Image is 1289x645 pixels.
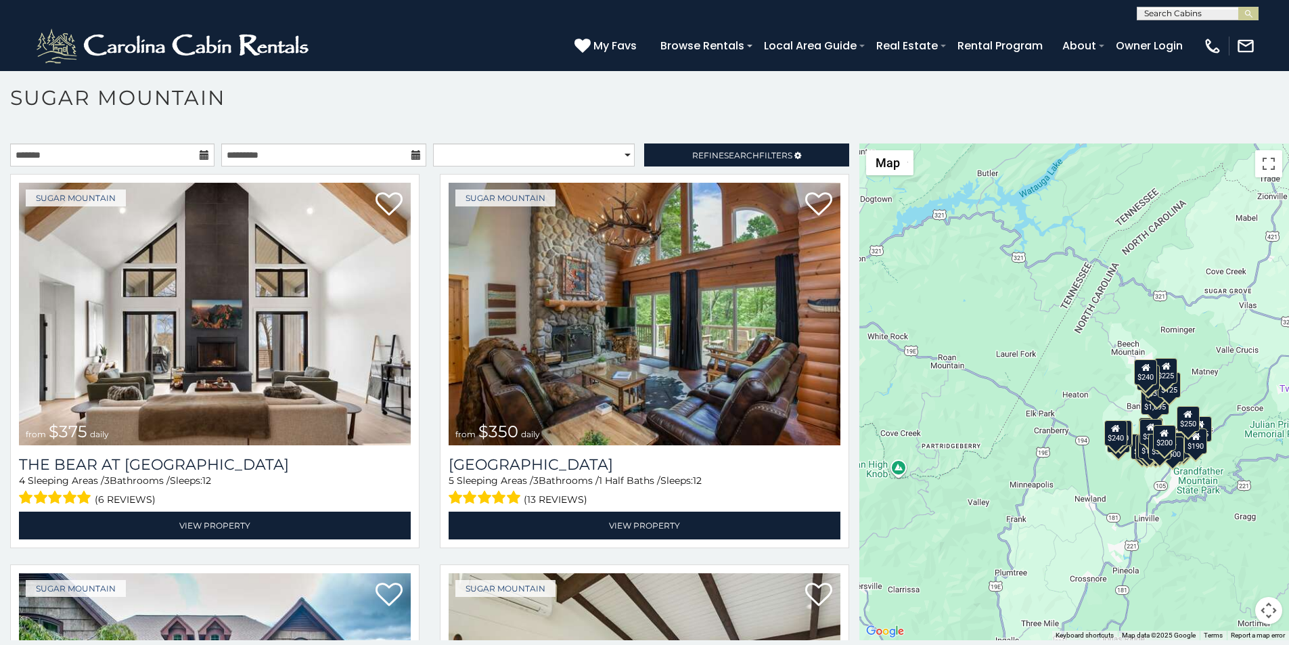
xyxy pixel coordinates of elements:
a: Local Area Guide [757,34,863,58]
a: Sugar Mountain [455,580,556,597]
span: 3 [533,474,539,487]
div: $125 [1158,372,1181,398]
a: Add to favorites [805,581,832,610]
div: $240 [1104,420,1127,446]
a: The Bear At [GEOGRAPHIC_DATA] [19,455,411,474]
span: 1 Half Baths / [599,474,660,487]
a: About [1056,34,1103,58]
a: Owner Login [1109,34,1190,58]
button: Map camera controls [1255,597,1282,624]
img: Google [863,623,907,640]
button: Keyboard shortcuts [1056,631,1114,640]
a: Report a map error [1231,631,1285,639]
div: $190 [1139,418,1162,443]
img: phone-regular-white.png [1203,37,1222,55]
a: Grouse Moor Lodge from $350 daily [449,183,840,445]
div: $190 [1185,428,1208,454]
span: (13 reviews) [524,491,587,508]
span: 5 [449,474,454,487]
a: RefineSearchFilters [644,143,849,166]
span: 12 [693,474,702,487]
div: $155 [1189,416,1212,442]
span: from [26,429,46,439]
span: from [455,429,476,439]
a: Add to favorites [805,191,832,219]
div: $300 [1139,419,1162,445]
div: $225 [1155,358,1178,384]
span: Map [876,156,900,170]
a: View Property [449,512,840,539]
span: My Favs [593,37,637,54]
div: $240 [1135,359,1158,385]
span: daily [90,429,109,439]
a: My Favs [574,37,640,55]
div: $350 [1149,434,1172,460]
a: Add to favorites [376,191,403,219]
h3: Grouse Moor Lodge [449,455,840,474]
div: $175 [1138,433,1161,459]
span: 4 [19,474,25,487]
span: $350 [478,422,518,441]
img: The Bear At Sugar Mountain [19,183,411,445]
div: $200 [1153,425,1176,451]
span: daily [521,429,540,439]
h3: The Bear At Sugar Mountain [19,455,411,474]
a: [GEOGRAPHIC_DATA] [449,455,840,474]
div: $155 [1136,435,1159,460]
a: The Bear At Sugar Mountain from $375 daily [19,183,411,445]
span: 3 [104,474,110,487]
div: $1,095 [1141,389,1169,415]
span: 12 [202,474,211,487]
span: Map data ©2025 Google [1122,631,1196,639]
span: Refine Filters [692,150,792,160]
a: Open this area in Google Maps (opens a new window) [863,623,907,640]
button: Toggle fullscreen view [1255,150,1282,177]
a: Browse Rentals [654,34,751,58]
div: Sleeping Areas / Bathrooms / Sleeps: [19,474,411,508]
a: Terms [1204,631,1223,639]
a: Rental Program [951,34,1049,58]
img: White-1-2.png [34,26,315,66]
img: mail-regular-white.png [1236,37,1255,55]
img: Grouse Moor Lodge [449,183,840,445]
a: Sugar Mountain [455,190,556,206]
a: Real Estate [869,34,945,58]
a: Sugar Mountain [26,580,126,597]
button: Change map style [866,150,913,175]
a: Sugar Mountain [26,190,126,206]
a: Add to favorites [376,581,403,610]
span: Search [724,150,759,160]
span: $375 [49,422,87,441]
div: Sleeping Areas / Bathrooms / Sleeps: [449,474,840,508]
span: (6 reviews) [95,491,156,508]
div: $250 [1177,406,1200,432]
div: $195 [1168,432,1191,458]
a: View Property [19,512,411,539]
